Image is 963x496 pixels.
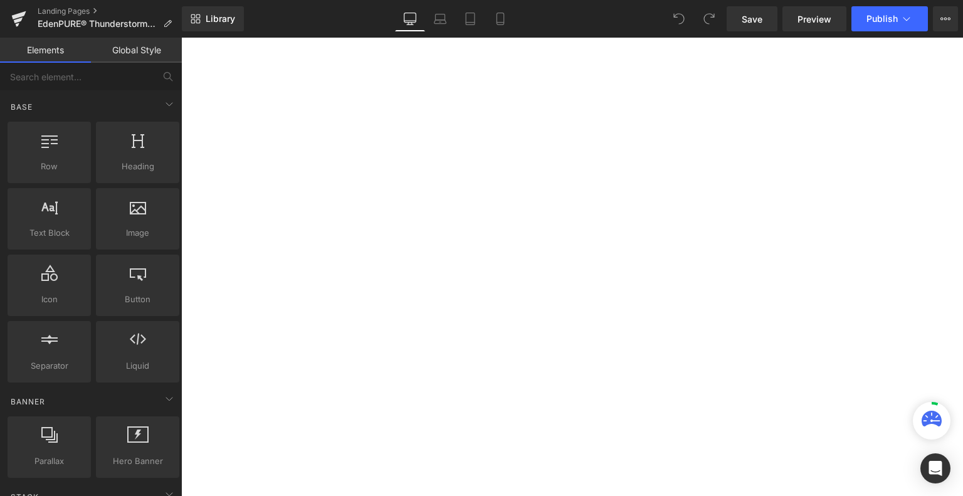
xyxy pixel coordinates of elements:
[91,38,182,63] a: Global Style
[425,6,455,31] a: Laptop
[797,13,831,26] span: Preview
[206,13,235,24] span: Library
[866,14,898,24] span: Publish
[9,396,46,408] span: Banner
[666,6,692,31] button: Undo
[11,226,87,240] span: Text Block
[920,453,950,483] div: Open Intercom Messenger
[9,101,34,113] span: Base
[100,226,176,240] span: Image
[485,6,515,31] a: Mobile
[182,6,244,31] a: New Library
[38,6,182,16] a: Landing Pages
[100,359,176,372] span: Liquid
[100,455,176,468] span: Hero Banner
[933,6,958,31] button: More
[11,455,87,468] span: Parallax
[782,6,846,31] a: Preview
[697,6,722,31] button: Redo
[11,160,87,173] span: Row
[742,13,762,26] span: Save
[38,19,158,29] span: EdenPURE® Thunderstorm® Oxileaf® III Air Purifier - FAQ/TS
[100,160,176,173] span: Heading
[11,293,87,306] span: Icon
[11,359,87,372] span: Separator
[100,293,176,306] span: Button
[851,6,928,31] button: Publish
[395,6,425,31] a: Desktop
[455,6,485,31] a: Tablet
